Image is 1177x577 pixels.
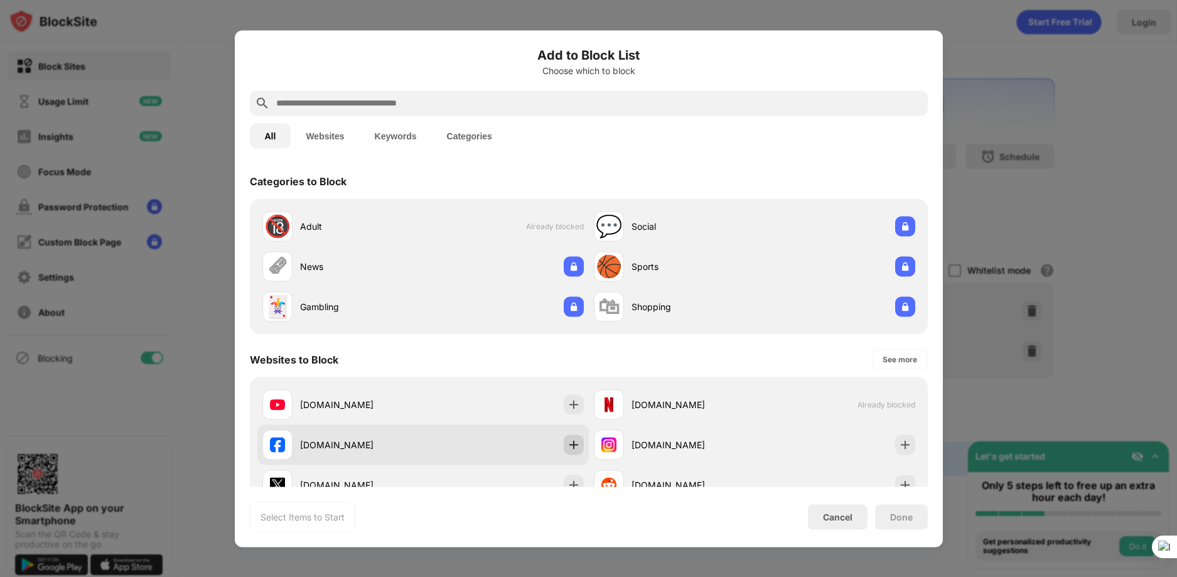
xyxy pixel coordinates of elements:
[270,397,285,412] img: favicons
[264,213,291,239] div: 🔞
[631,260,755,273] div: Sports
[300,438,423,451] div: [DOMAIN_NAME]
[883,353,917,365] div: See more
[250,353,338,365] div: Websites to Block
[300,300,423,313] div: Gambling
[250,175,347,187] div: Categories to Block
[300,220,423,233] div: Adult
[631,220,755,233] div: Social
[300,478,423,492] div: [DOMAIN_NAME]
[270,437,285,452] img: favicons
[890,512,913,522] div: Done
[261,510,345,523] div: Select Items to Start
[598,294,620,320] div: 🛍
[596,213,622,239] div: 💬
[255,95,270,111] img: search.svg
[601,477,616,492] img: favicons
[270,477,285,492] img: favicons
[250,45,928,64] h6: Add to Block List
[267,254,288,279] div: 🗞
[631,438,755,451] div: [DOMAIN_NAME]
[291,123,359,148] button: Websites
[526,222,584,231] span: Already blocked
[601,437,616,452] img: favicons
[596,254,622,279] div: 🏀
[300,260,423,273] div: News
[360,123,432,148] button: Keywords
[432,123,507,148] button: Categories
[250,65,928,75] div: Choose which to block
[264,294,291,320] div: 🃏
[857,400,915,409] span: Already blocked
[823,512,852,522] div: Cancel
[250,123,291,148] button: All
[601,397,616,412] img: favicons
[631,398,755,411] div: [DOMAIN_NAME]
[300,398,423,411] div: [DOMAIN_NAME]
[631,478,755,492] div: [DOMAIN_NAME]
[631,300,755,313] div: Shopping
